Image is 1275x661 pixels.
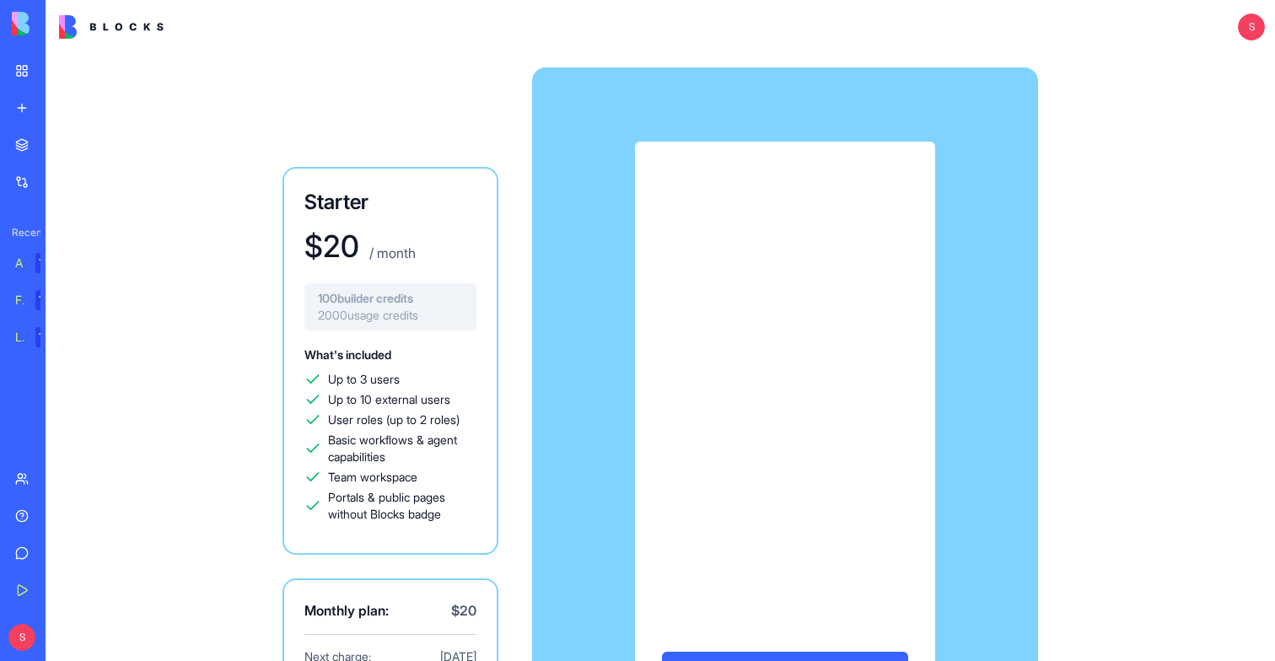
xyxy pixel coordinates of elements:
[304,189,476,216] h3: Starter
[304,229,359,263] h1: $ 20
[15,292,24,309] div: Feedback Form
[328,411,460,428] span: User roles (up to 2 roles)
[328,391,450,408] span: Up to 10 external users
[59,15,164,39] img: logo
[328,432,476,465] span: Basic workflows & agent capabilities
[5,320,73,354] a: Literary BlogTRY
[8,624,35,651] span: S
[304,600,389,621] span: Monthly plan:
[366,243,416,263] p: / month
[15,329,24,346] div: Literary Blog
[304,347,391,362] span: What's included
[5,246,73,280] a: AI Logo GeneratorTRY
[15,255,24,271] div: AI Logo Generator
[328,469,417,486] span: Team workspace
[318,290,463,307] span: 100 builder credits
[1238,13,1265,40] span: S
[328,489,476,523] span: Portals & public pages without Blocks badge
[659,165,912,628] iframe: Secure payment input frame
[12,12,116,35] img: logo
[35,327,62,347] div: TRY
[5,226,40,239] span: Recent
[451,600,476,621] span: $ 20
[328,371,400,388] span: Up to 3 users
[318,307,463,324] span: 2000 usage credits
[35,290,62,310] div: TRY
[5,283,73,317] a: Feedback FormTRY
[35,253,62,273] div: TRY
